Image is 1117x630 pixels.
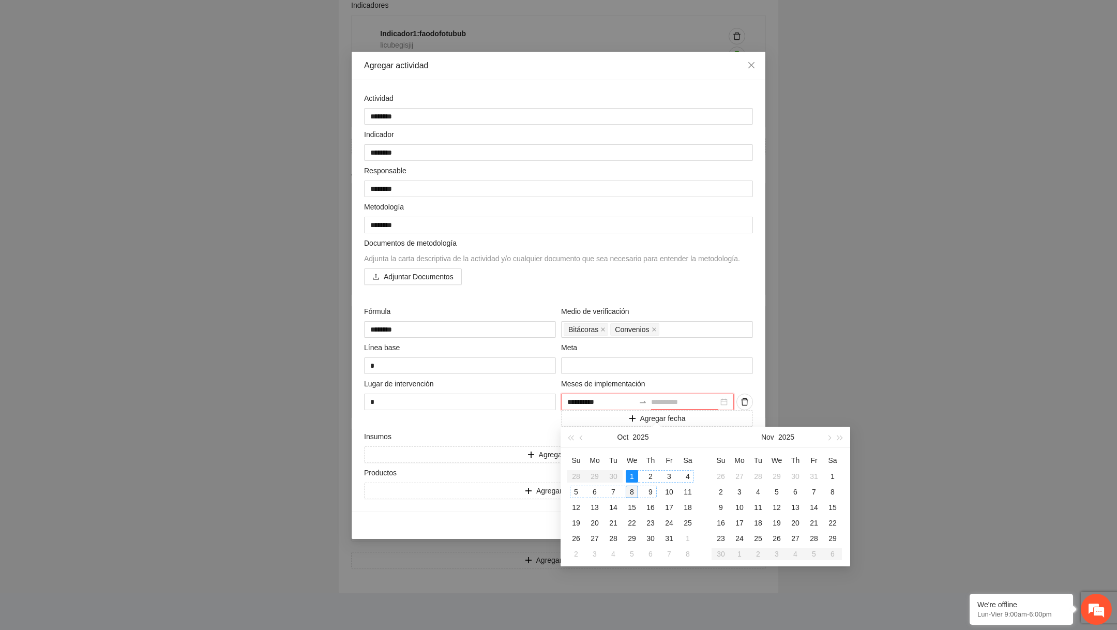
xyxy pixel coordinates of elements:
span: Adjuntar Documentos [384,271,454,282]
td: 2025-10-21 [604,515,623,531]
td: 2025-11-24 [730,531,749,546]
div: 3 [663,470,675,483]
div: 4 [607,548,620,560]
td: 2025-10-28 [604,531,623,546]
div: 18 [752,517,764,529]
span: Responsable [364,165,411,176]
td: 2025-11-09 [712,500,730,515]
div: 21 [808,517,820,529]
div: 28 [808,532,820,545]
div: 30 [644,532,657,545]
div: 16 [715,517,727,529]
td: 2025-10-20 [585,515,604,531]
span: to [639,398,647,406]
td: 2025-11-21 [805,515,823,531]
td: 2025-10-01 [623,469,641,484]
td: 2025-11-07 [805,484,823,500]
th: We [623,452,641,469]
span: close [747,61,756,69]
td: 2025-11-15 [823,500,842,515]
span: Insumos [364,431,396,442]
td: 2025-10-11 [678,484,697,500]
div: 9 [644,486,657,498]
div: 16 [644,501,657,514]
div: Minimizar ventana de chat en vivo [170,5,194,30]
td: 2025-11-14 [805,500,823,515]
div: 20 [789,517,802,529]
td: 2025-11-05 [767,484,786,500]
td: 2025-10-15 [623,500,641,515]
div: 24 [733,532,746,545]
div: 26 [715,470,727,483]
span: close [600,327,606,332]
div: 25 [752,532,764,545]
div: 6 [789,486,802,498]
button: 2025 [632,427,648,447]
textarea: Escriba su mensaje aquí y haga clic en “Enviar” [5,282,197,319]
div: 6 [588,486,601,498]
td: 2025-11-25 [749,531,767,546]
td: 2025-10-26 [567,531,585,546]
td: 2025-11-20 [786,515,805,531]
th: Fr [805,452,823,469]
div: 27 [733,470,746,483]
td: 2025-10-02 [641,469,660,484]
div: 11 [682,486,694,498]
td: 2025-10-27 [730,469,749,484]
div: 23 [644,517,657,529]
div: 9 [715,501,727,514]
div: 12 [570,501,582,514]
th: Sa [678,452,697,469]
th: Sa [823,452,842,469]
td: 2025-10-22 [623,515,641,531]
span: Actividad [364,93,398,104]
div: 8 [682,548,694,560]
div: 22 [826,517,839,529]
td: 2025-10-10 [660,484,678,500]
span: Convenios [615,324,649,335]
td: 2025-10-23 [641,515,660,531]
span: Lugar de intervención [364,378,437,389]
td: 2025-10-29 [623,531,641,546]
span: Agregar producto [536,485,592,497]
td: 2025-11-03 [730,484,749,500]
td: 2025-10-07 [604,484,623,500]
div: 2 [570,548,582,560]
button: plusAgregar producto [364,483,753,499]
td: 2025-11-13 [786,500,805,515]
span: swap-right [639,398,647,406]
td: 2025-11-26 [767,531,786,546]
td: 2025-10-30 [641,531,660,546]
td: 2025-11-27 [786,531,805,546]
div: 26 [771,532,783,545]
td: 2025-11-08 [823,484,842,500]
div: 19 [570,517,582,529]
div: 21 [607,517,620,529]
div: 19 [771,517,783,529]
td: 2025-10-26 [712,469,730,484]
td: 2025-10-05 [567,484,585,500]
span: Fórmula [364,306,395,317]
td: 2025-11-02 [567,546,585,562]
div: 5 [771,486,783,498]
p: Lun-Vier 9:00am-6:00pm [977,610,1065,618]
td: 2025-11-01 [678,531,697,546]
button: Nov [761,427,774,447]
td: 2025-10-16 [641,500,660,515]
div: 8 [626,486,638,498]
th: Th [641,452,660,469]
span: Convenios [610,323,659,336]
span: Agregar fecha [640,413,686,424]
span: Adjunta la carta descriptiva de la actividad y/o cualquier documento que sea necesario para enten... [364,254,740,263]
div: 1 [626,470,638,483]
th: Tu [749,452,767,469]
td: 2025-11-18 [749,515,767,531]
div: Agregar actividad [364,60,753,71]
td: 2025-10-06 [585,484,604,500]
button: plusAgregar insumo [364,446,753,463]
div: 10 [733,501,746,514]
span: Bitácoras [564,323,608,336]
span: Agregar insumo [539,449,590,460]
div: 29 [771,470,783,483]
div: 10 [663,486,675,498]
